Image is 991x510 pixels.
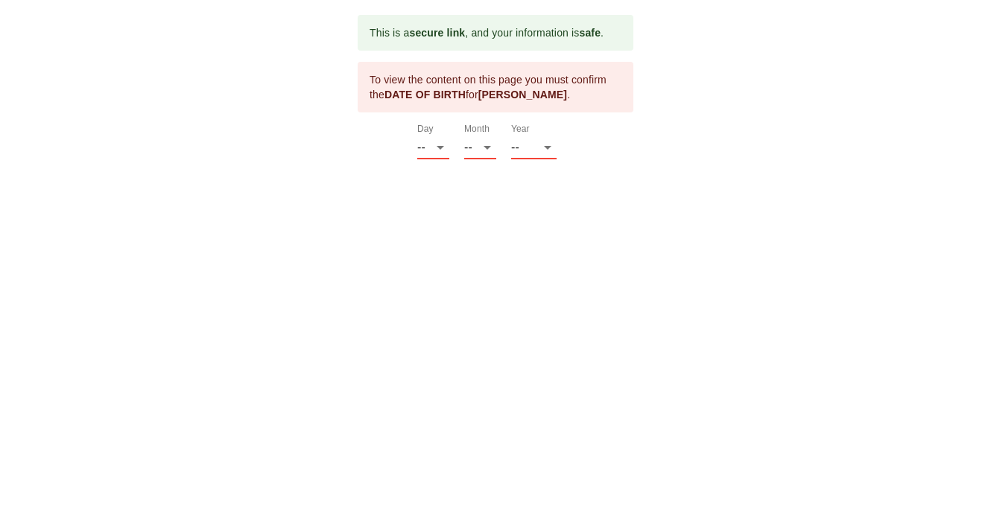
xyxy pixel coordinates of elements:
label: Month [464,125,490,134]
b: secure link [409,27,465,39]
div: This is a , and your information is . [370,19,604,46]
b: [PERSON_NAME] [478,89,567,101]
label: Day [417,125,434,134]
div: To view the content on this page you must confirm the for . [370,66,621,108]
b: DATE OF BIRTH [384,89,466,101]
label: Year [511,125,530,134]
b: safe [579,27,601,39]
